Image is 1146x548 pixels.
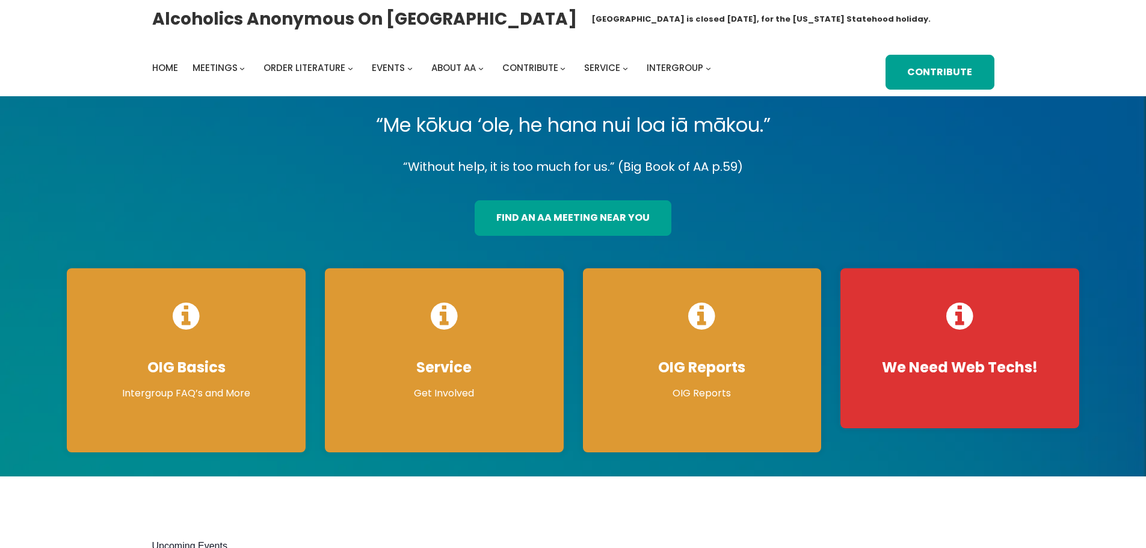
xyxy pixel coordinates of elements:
span: Order Literature [263,61,345,74]
span: Contribute [502,61,558,74]
a: Service [584,60,620,76]
a: Alcoholics Anonymous on [GEOGRAPHIC_DATA] [152,4,577,34]
button: Meetings submenu [239,65,245,70]
p: “Me kōkua ‘ole, he hana nui loa iā mākou.” [57,108,1089,142]
button: About AA submenu [478,65,484,70]
p: “Without help, it is too much for us.” (Big Book of AA p.59) [57,156,1089,177]
a: Home [152,60,178,76]
h4: OIG Reports [595,359,810,377]
a: Contribute [502,60,558,76]
span: Home [152,61,178,74]
span: Events [372,61,405,74]
h4: Service [337,359,552,377]
span: Meetings [193,61,238,74]
button: Service submenu [623,65,628,70]
h1: [GEOGRAPHIC_DATA] is closed [DATE], for the [US_STATE] Statehood holiday. [591,13,931,25]
span: Service [584,61,620,74]
a: find an aa meeting near you [475,200,671,236]
h4: OIG Basics [79,359,294,377]
p: OIG Reports [595,386,810,401]
button: Order Literature submenu [348,65,353,70]
button: Contribute submenu [560,65,565,70]
p: Intergroup FAQ’s and More [79,386,294,401]
h4: We Need Web Techs! [852,359,1067,377]
a: Events [372,60,405,76]
span: Intergroup [647,61,703,74]
a: About AA [431,60,476,76]
button: Intergroup submenu [706,65,711,70]
a: Intergroup [647,60,703,76]
nav: Intergroup [152,60,715,76]
a: Contribute [886,55,994,90]
button: Events submenu [407,65,413,70]
a: Meetings [193,60,238,76]
span: About AA [431,61,476,74]
p: Get Involved [337,386,552,401]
